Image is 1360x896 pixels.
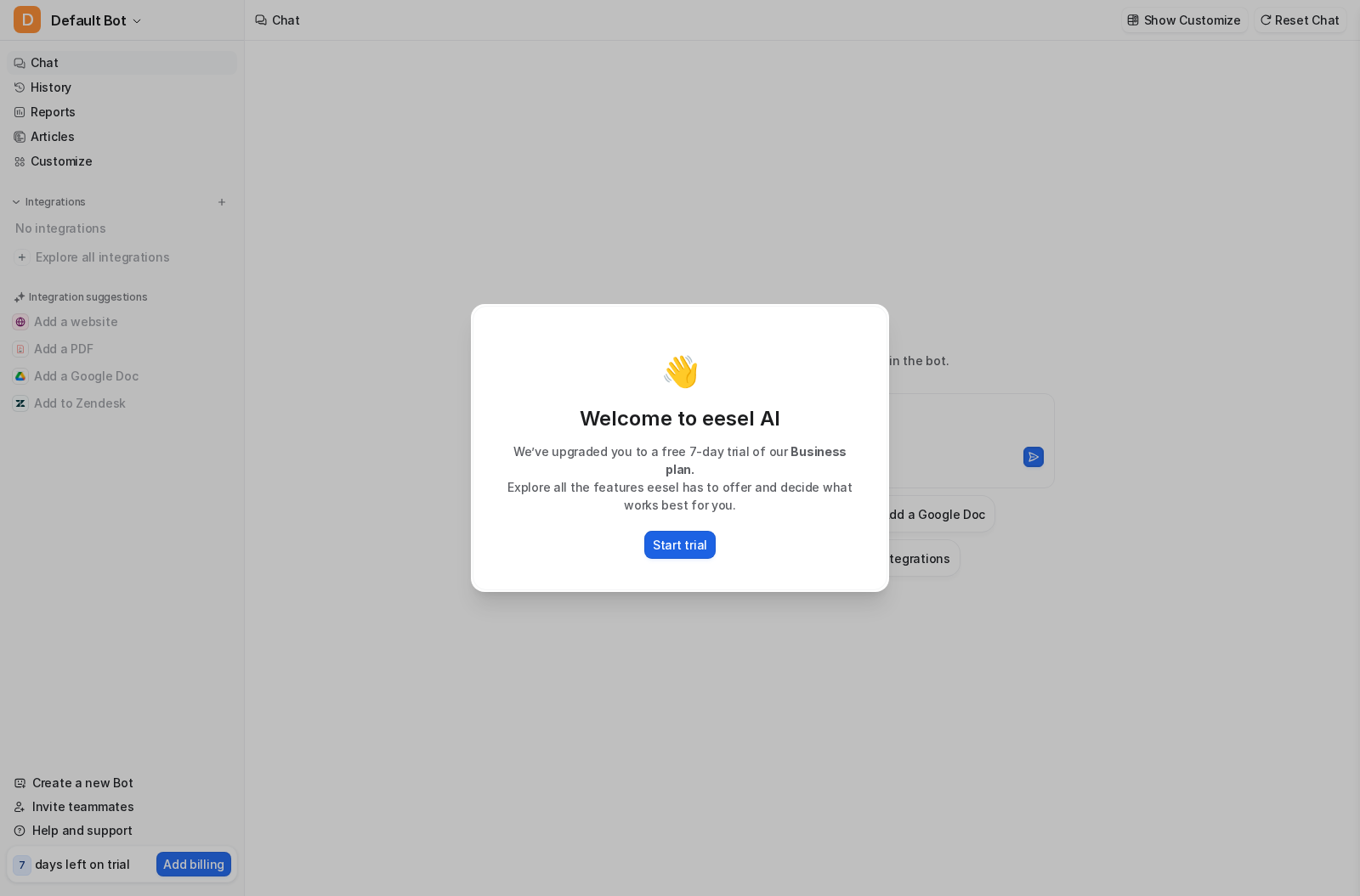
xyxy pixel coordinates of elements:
[490,405,870,432] p: Welcome to eesel AI
[644,531,716,559] button: Start trial
[661,354,700,388] p: 👋
[653,536,707,554] p: Start trial
[490,442,870,478] p: We’ve upgraded you to a free 7-day trial of our
[490,478,870,514] p: Explore all the features eesel has to offer and decide what works best for you.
